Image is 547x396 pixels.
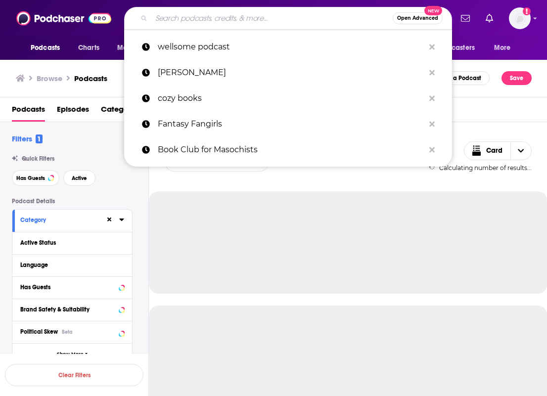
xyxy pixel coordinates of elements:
[501,71,532,85] button: Save
[24,39,73,57] button: open menu
[57,101,89,122] a: Episodes
[62,329,73,335] div: Beta
[20,281,124,293] button: Has Guests
[12,101,45,122] a: Podcasts
[12,134,43,143] h2: Filters
[158,111,424,137] p: Fantasy Fangirls
[20,325,124,338] button: Political SkewBeta
[487,39,523,57] button: open menu
[422,71,490,85] a: Add a Podcast
[509,7,531,29] img: User Profile
[12,170,59,186] button: Has Guests
[20,303,124,315] button: Brand Safety & Suitability
[494,41,511,55] span: More
[12,198,133,205] p: Podcast Details
[57,352,84,357] span: Show More
[393,12,443,24] button: Open AdvancedNew
[37,74,62,83] h3: Browse
[486,147,502,154] span: Card
[509,7,531,29] span: Logged in as agoldsmithwissman
[20,262,118,268] div: Language
[124,137,452,163] a: Book Club for Masochists
[12,343,132,365] button: Show More
[74,74,107,83] a: Podcasts
[36,134,43,143] span: 1
[16,9,111,28] img: Podchaser - Follow, Share and Rate Podcasts
[464,141,532,160] button: Choose View
[20,236,124,249] button: Active Status
[20,217,99,223] div: Category
[397,16,438,21] span: Open Advanced
[124,7,452,30] div: Search podcasts, credits, & more...
[63,170,95,186] button: Active
[20,239,118,246] div: Active Status
[72,39,105,57] a: Charts
[424,6,442,15] span: New
[22,155,54,162] span: Quick Filters
[421,39,489,57] button: open menu
[20,284,116,291] div: Has Guests
[20,306,116,313] div: Brand Safety & Suitability
[158,137,424,163] p: Book Club for Masochists
[16,176,45,181] span: Has Guests
[124,86,452,111] a: cozy books
[509,7,531,29] button: Show profile menu
[117,41,152,55] span: Monitoring
[124,111,452,137] a: Fantasy Fangirls
[429,164,532,172] div: Calculating number of results...
[151,10,393,26] input: Search podcasts, credits, & more...
[5,364,143,386] button: Clear Filters
[72,176,87,181] span: Active
[158,60,424,86] p: jason stanley
[78,41,99,55] span: Charts
[31,41,60,55] span: Podcasts
[158,34,424,60] p: wellsome podcast
[20,328,58,335] span: Political Skew
[124,60,452,86] a: [PERSON_NAME]
[110,39,165,57] button: open menu
[20,214,105,226] button: Category
[124,34,452,60] a: wellsome podcast
[523,7,531,15] svg: Add a profile image
[457,10,474,27] a: Show notifications dropdown
[101,101,141,122] a: Categories
[158,86,424,111] p: cozy books
[20,259,124,271] button: Language
[482,10,497,27] a: Show notifications dropdown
